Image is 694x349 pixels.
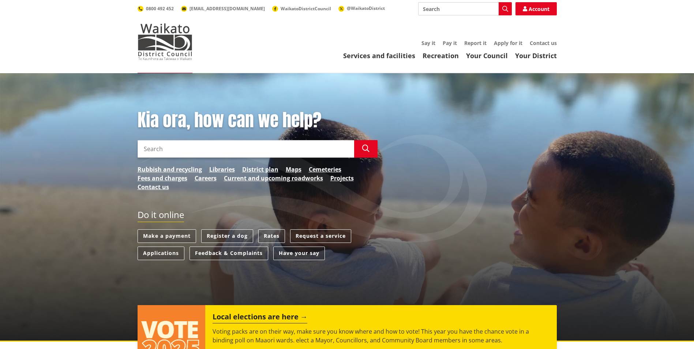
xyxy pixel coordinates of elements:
[242,165,278,174] a: District plan
[330,174,354,183] a: Projects
[309,165,341,174] a: Cemeteries
[494,40,522,46] a: Apply for it
[138,247,184,260] a: Applications
[138,23,192,60] img: Waikato District Council - Te Kaunihera aa Takiwaa o Waikato
[338,5,385,11] a: @WaikatoDistrict
[258,229,285,243] a: Rates
[138,183,169,191] a: Contact us
[286,165,301,174] a: Maps
[281,5,331,12] span: WaikatoDistrictCouncil
[272,5,331,12] a: WaikatoDistrictCouncil
[343,51,415,60] a: Services and facilities
[530,40,557,46] a: Contact us
[423,51,459,60] a: Recreation
[421,40,435,46] a: Say it
[138,165,202,174] a: Rubbish and recycling
[138,110,378,131] h1: Kia ora, how can we help?
[138,140,354,158] input: Search input
[181,5,265,12] a: [EMAIL_ADDRESS][DOMAIN_NAME]
[515,2,557,15] a: Account
[515,51,557,60] a: Your District
[138,5,174,12] a: 0800 492 452
[224,174,323,183] a: Current and upcoming roadworks
[213,312,307,323] h2: Local elections are here
[201,229,253,243] a: Register a dog
[195,174,217,183] a: Careers
[466,51,508,60] a: Your Council
[138,229,196,243] a: Make a payment
[464,40,487,46] a: Report it
[138,174,187,183] a: Fees and charges
[273,247,325,260] a: Have your say
[443,40,457,46] a: Pay it
[209,165,235,174] a: Libraries
[138,210,184,222] h2: Do it online
[290,229,351,243] a: Request a service
[146,5,174,12] span: 0800 492 452
[418,2,512,15] input: Search input
[190,5,265,12] span: [EMAIL_ADDRESS][DOMAIN_NAME]
[190,247,268,260] a: Feedback & Complaints
[213,327,549,345] p: Voting packs are on their way, make sure you know where and how to vote! This year you have the c...
[347,5,385,11] span: @WaikatoDistrict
